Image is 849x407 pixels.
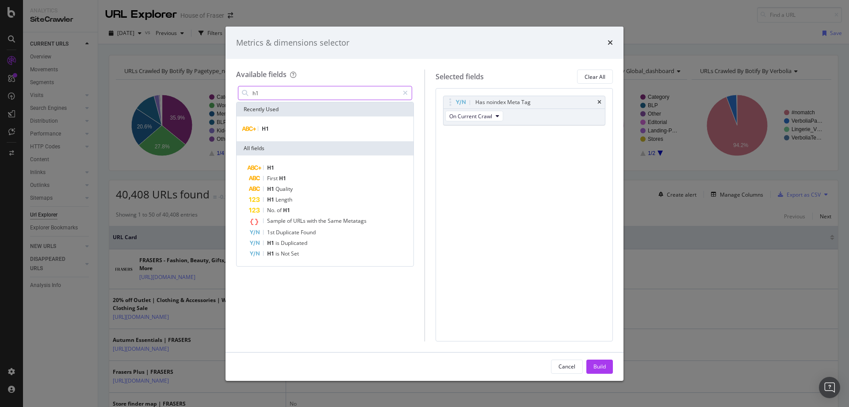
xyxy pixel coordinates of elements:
span: Metatags [343,217,367,225]
div: Cancel [558,363,575,370]
span: H1 [267,196,275,203]
span: On Current Crawl [449,112,492,120]
div: Selected fields [436,72,484,82]
div: Metrics & dimensions selector [236,37,349,49]
div: Open Intercom Messenger [819,377,840,398]
span: the [318,217,328,225]
span: Found [301,229,316,236]
div: modal [226,27,623,381]
span: H1 [262,125,269,132]
input: Search by field name [252,86,399,100]
button: On Current Crawl [445,111,503,121]
span: Not [281,250,291,257]
span: Duplicated [281,239,307,247]
span: Set [291,250,299,257]
span: H1 [283,206,290,214]
span: First [267,174,279,182]
span: Sample [267,217,287,225]
div: Build [593,363,606,370]
button: Clear All [577,70,613,84]
div: Has noindex Meta Tag [475,98,531,107]
span: is [275,250,281,257]
span: is [275,239,281,247]
span: H1 [267,239,275,247]
div: Clear All [585,73,605,81]
span: H1 [267,164,274,171]
span: H1 [279,174,286,182]
span: Length [275,196,292,203]
span: Quality [275,185,293,193]
span: 1st [267,229,276,236]
span: URLs [293,217,307,225]
div: Has noindex Meta TagtimesOn Current Crawl [443,96,606,125]
span: of [277,206,283,214]
button: Cancel [551,360,583,374]
span: Duplicate [276,229,301,236]
button: Build [586,360,613,374]
div: All fields [237,141,413,155]
span: Same [328,217,343,225]
div: Available fields [236,70,287,79]
span: No. [267,206,277,214]
div: times [597,100,601,105]
span: with [307,217,318,225]
div: Recently Used [237,102,413,116]
div: times [608,37,613,49]
span: of [287,217,293,225]
span: H1 [267,185,275,193]
span: H1 [267,250,275,257]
